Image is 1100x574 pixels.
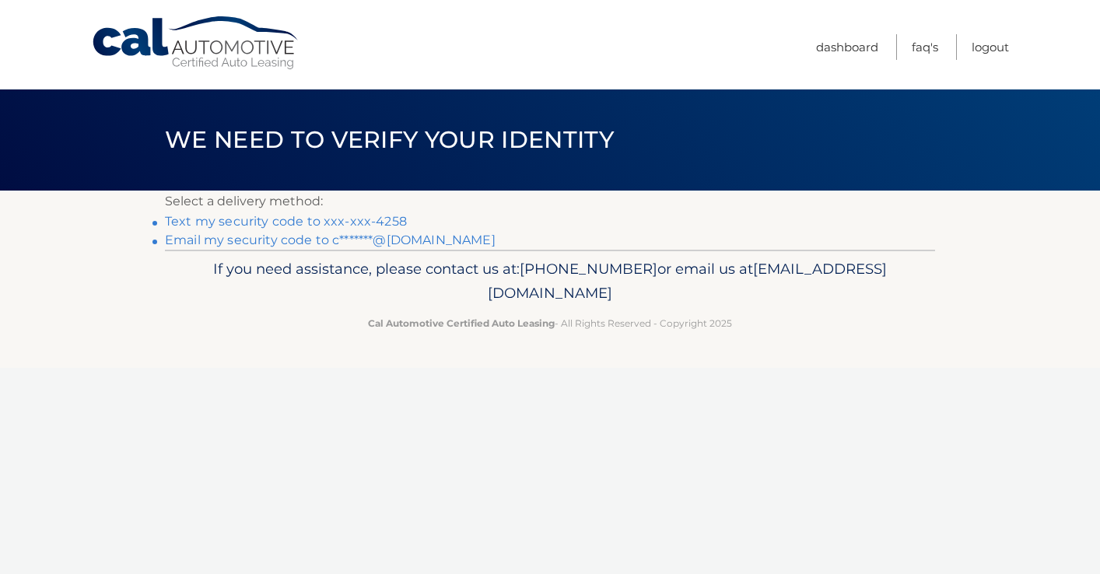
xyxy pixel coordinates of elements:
[816,34,878,60] a: Dashboard
[165,191,935,212] p: Select a delivery method:
[912,34,938,60] a: FAQ's
[165,214,407,229] a: Text my security code to xxx-xxx-4258
[175,257,925,306] p: If you need assistance, please contact us at: or email us at
[175,315,925,331] p: - All Rights Reserved - Copyright 2025
[91,16,301,71] a: Cal Automotive
[972,34,1009,60] a: Logout
[368,317,555,329] strong: Cal Automotive Certified Auto Leasing
[165,125,614,154] span: We need to verify your identity
[165,233,496,247] a: Email my security code to c*******@[DOMAIN_NAME]
[520,260,657,278] span: [PHONE_NUMBER]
